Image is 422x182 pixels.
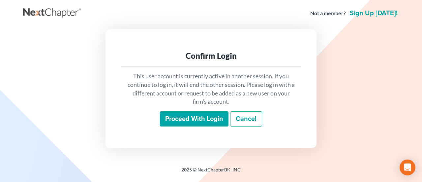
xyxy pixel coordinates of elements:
strong: Not a member? [310,10,346,17]
a: Cancel [230,111,262,127]
div: Confirm Login [127,51,295,61]
p: This user account is currently active in another session. If you continue to log in, it will end ... [127,72,295,106]
input: Proceed with login [160,111,228,127]
div: Open Intercom Messenger [400,160,415,175]
div: 2025 © NextChapterBK, INC [23,166,399,178]
a: Sign up [DATE]! [348,10,399,17]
